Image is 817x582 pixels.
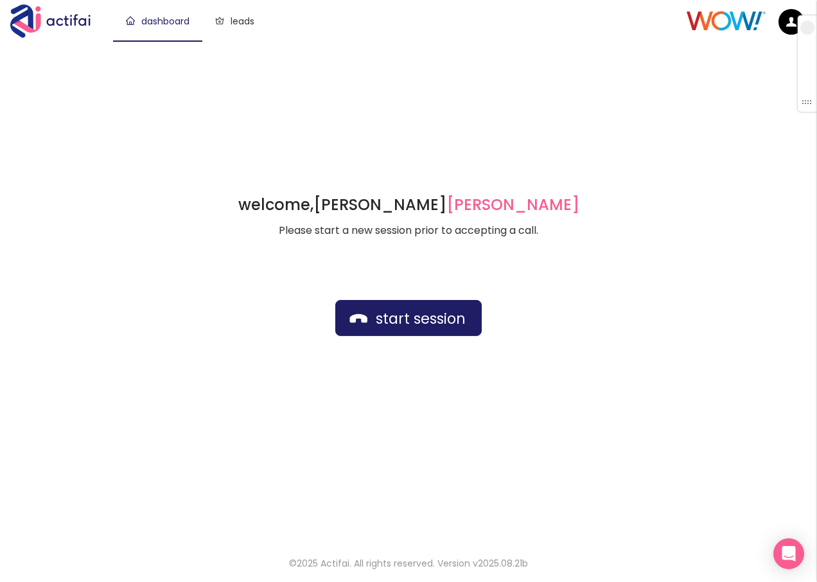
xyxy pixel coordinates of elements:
img: Client Logo [687,11,766,31]
p: Please start a new session prior to accepting a call. [238,223,579,238]
div: Open Intercom Messenger [773,538,804,569]
a: dashboard [126,15,189,28]
button: start session [335,300,482,336]
h1: welcome, [238,195,579,215]
span: [PERSON_NAME] [446,194,579,215]
img: default.png [778,9,804,35]
strong: [PERSON_NAME] [313,194,579,215]
img: Actifai Logo [10,4,103,38]
a: leads [215,15,254,28]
